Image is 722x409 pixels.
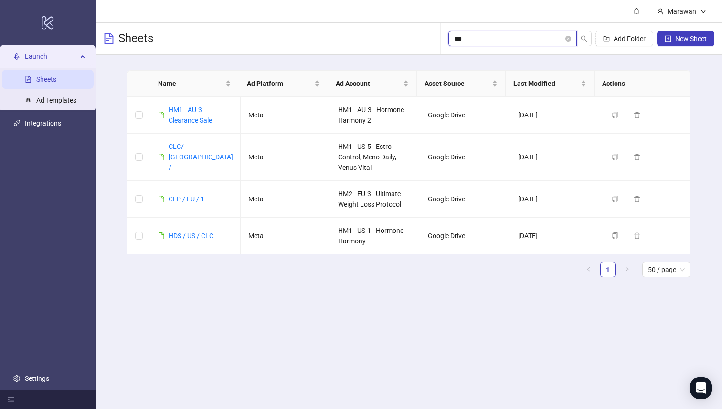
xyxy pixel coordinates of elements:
[158,78,223,89] span: Name
[8,396,14,403] span: menu-fold
[603,35,610,42] span: folder-add
[642,262,690,277] div: Page Size
[150,71,239,97] th: Name
[25,47,77,66] span: Launch
[417,71,506,97] th: Asset Source
[25,120,61,127] a: Integrations
[247,78,312,89] span: Ad Platform
[612,112,618,118] span: copy
[612,232,618,239] span: copy
[169,106,212,124] a: HM1 - AU-3 - Clearance Sale
[700,8,707,15] span: down
[158,232,165,239] span: file
[581,35,587,42] span: search
[665,35,671,42] span: plus-square
[420,134,510,181] td: Google Drive
[241,181,330,218] td: Meta
[506,71,595,97] th: Last Modified
[581,262,596,277] li: Previous Page
[420,97,510,134] td: Google Drive
[13,53,20,60] span: rocket
[330,134,420,181] td: HM1 - US-5 - Estro Control, Meno Daily, Venus Vital
[420,181,510,218] td: Google Drive
[169,232,213,240] a: HDS / US / CLC
[158,196,165,202] span: file
[330,181,420,218] td: HM2 - EU-3 - Ultimate Weight Loss Protocol
[158,112,165,118] span: file
[619,262,635,277] button: right
[510,218,600,254] td: [DATE]
[425,78,490,89] span: Asset Source
[581,262,596,277] button: left
[657,8,664,15] span: user
[586,266,592,272] span: left
[648,262,685,277] span: 50 / page
[664,6,700,17] div: Marawan
[239,71,328,97] th: Ad Platform
[169,143,233,171] a: CLC/ [GEOGRAPHIC_DATA] /
[513,78,579,89] span: Last Modified
[420,218,510,254] td: Google Drive
[510,134,600,181] td: [DATE]
[634,112,640,118] span: delete
[633,8,640,14] span: bell
[600,262,616,277] li: 1
[328,71,417,97] th: Ad Account
[36,97,76,105] a: Ad Templates
[336,78,401,89] span: Ad Account
[241,218,330,254] td: Meta
[25,375,49,382] a: Settings
[330,97,420,134] td: HM1 - AU-3 - Hormone Harmony 2
[634,154,640,160] span: delete
[565,36,571,42] button: close-circle
[103,33,115,44] span: file-text
[614,35,646,42] span: Add Folder
[36,76,56,84] a: Sheets
[158,154,165,160] span: file
[624,266,630,272] span: right
[595,31,653,46] button: Add Folder
[330,218,420,254] td: HM1 - US-1 - Hormone Harmony
[675,35,707,42] span: New Sheet
[634,196,640,202] span: delete
[612,154,618,160] span: copy
[241,97,330,134] td: Meta
[657,31,714,46] button: New Sheet
[634,232,640,239] span: delete
[690,377,712,399] div: Open Intercom Messenger
[169,195,204,203] a: CLP / EU / 1
[601,262,615,277] a: 1
[118,31,153,46] h3: Sheets
[510,181,600,218] td: [DATE]
[595,71,683,97] th: Actions
[510,97,600,134] td: [DATE]
[241,134,330,181] td: Meta
[612,196,618,202] span: copy
[619,262,635,277] li: Next Page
